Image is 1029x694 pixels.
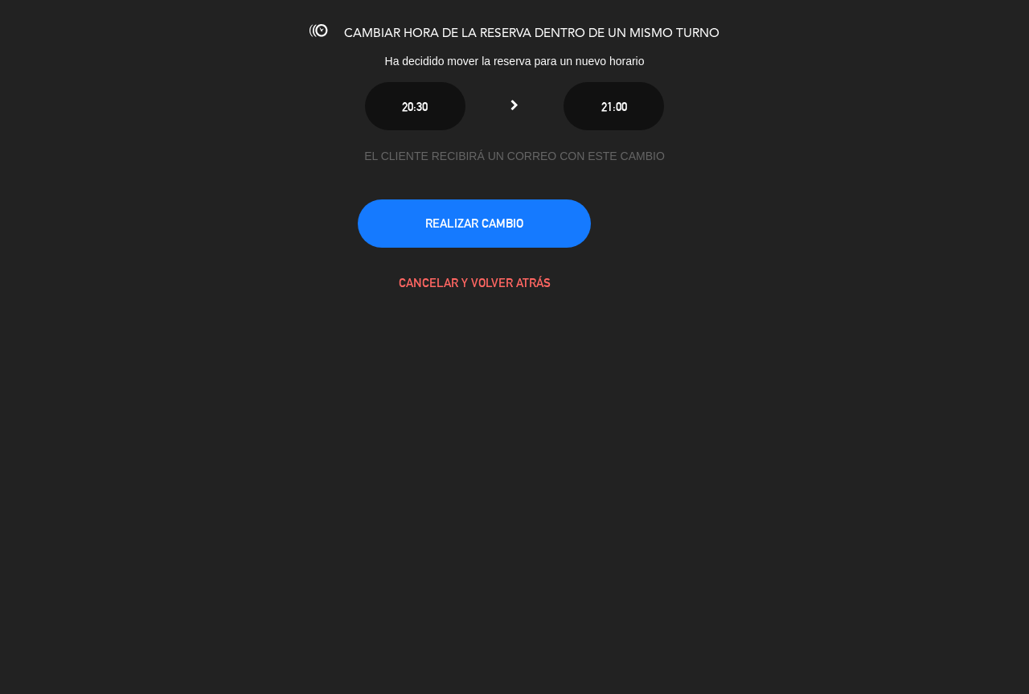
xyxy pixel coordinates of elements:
button: CANCELAR Y VOLVER ATRÁS [358,259,591,307]
button: 21:00 [564,82,664,130]
div: Ha decidido mover la reserva para un nuevo horario [249,52,780,71]
span: 20:30 [402,100,428,113]
span: 21:00 [601,100,627,113]
button: 20:30 [365,82,465,130]
button: REALIZAR CAMBIO [358,199,591,248]
div: EL CLIENTE RECIBIRÁ UN CORREO CON ESTE CAMBIO [358,147,671,166]
span: CAMBIAR HORA DE LA RESERVA DENTRO DE UN MISMO TURNO [344,27,719,40]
